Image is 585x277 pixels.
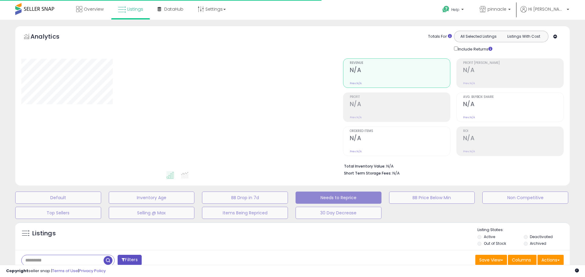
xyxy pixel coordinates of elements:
[350,81,362,85] small: Prev: N/A
[109,207,195,219] button: Selling @ Max
[350,95,450,99] span: Profit
[438,1,470,20] a: Help
[487,6,506,12] span: pinnacle
[350,130,450,133] span: Ordered Items
[520,6,569,20] a: Hi [PERSON_NAME]
[350,116,362,119] small: Prev: N/A
[344,164,385,169] b: Total Inventory Value:
[463,150,475,153] small: Prev: N/A
[463,67,563,75] h2: N/A
[528,6,565,12] span: Hi [PERSON_NAME]
[501,33,546,40] button: Listings With Cost
[463,116,475,119] small: Prev: N/A
[164,6,183,12] span: DataHub
[296,192,381,204] button: Needs to Reprice
[392,170,400,176] span: N/A
[6,268,28,274] strong: Copyright
[463,81,475,85] small: Prev: N/A
[428,34,452,40] div: Totals For
[350,150,362,153] small: Prev: N/A
[442,5,450,13] i: Get Help
[350,135,450,143] h2: N/A
[202,192,288,204] button: BB Drop in 7d
[350,67,450,75] h2: N/A
[350,101,450,109] h2: N/A
[202,207,288,219] button: Items Being Repriced
[30,32,71,42] h5: Analytics
[451,7,459,12] span: Help
[463,135,563,143] h2: N/A
[109,192,195,204] button: Inventory Age
[389,192,475,204] button: BB Price Below Min
[344,162,559,169] li: N/A
[84,6,104,12] span: Overview
[344,171,392,176] b: Short Term Storage Fees:
[350,61,450,65] span: Revenue
[6,268,106,274] div: seller snap | |
[463,95,563,99] span: Avg. Buybox Share
[15,192,101,204] button: Default
[449,45,500,52] div: Include Returns
[463,61,563,65] span: Profit [PERSON_NAME]
[463,130,563,133] span: ROI
[482,192,568,204] button: Non Competitive
[463,101,563,109] h2: N/A
[15,207,101,219] button: Top Sellers
[456,33,501,40] button: All Selected Listings
[296,207,381,219] button: 30 Day Decrease
[127,6,143,12] span: Listings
